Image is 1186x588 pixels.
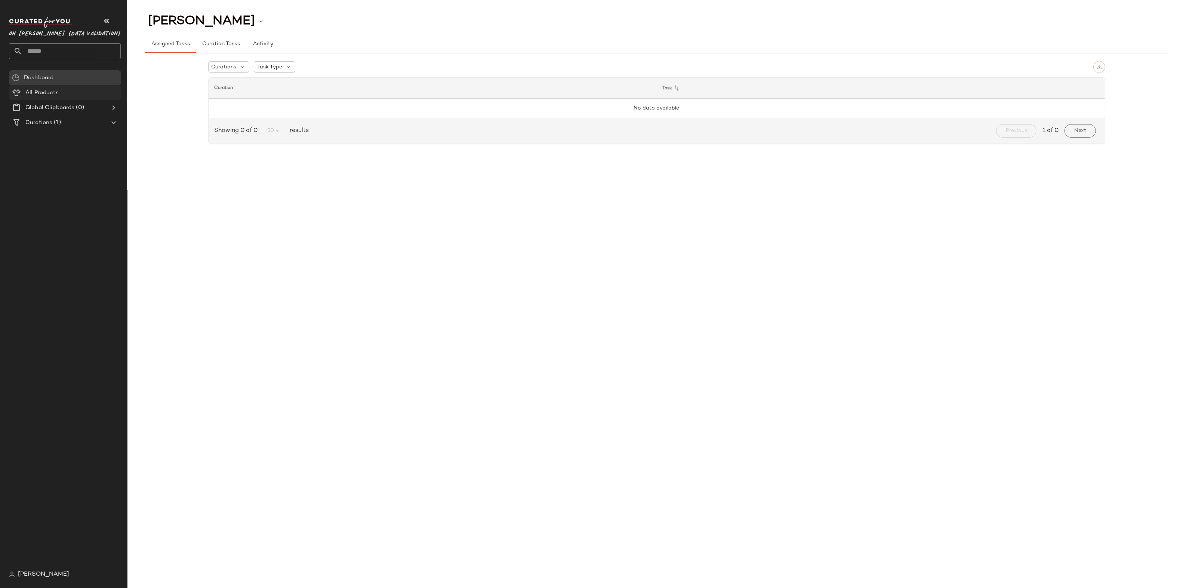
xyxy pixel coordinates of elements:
[25,89,59,97] span: All Products
[215,126,261,135] span: Showing 0 of 0
[1074,128,1086,134] span: Next
[151,41,190,47] span: Assigned Tasks
[24,74,53,82] span: Dashboard
[1042,126,1059,135] span: 1 of 0
[25,118,52,127] span: Curations
[74,104,84,112] span: (0)
[9,25,121,39] span: Oh [PERSON_NAME] (Data Validation)
[148,14,255,28] span: [PERSON_NAME]
[257,63,282,71] span: Task Type
[657,78,1105,99] th: Task
[25,104,74,112] span: Global Clipboards
[9,17,73,28] img: cfy_white_logo.C9jOOHJF.svg
[209,78,657,99] th: Curation
[287,126,309,135] span: results
[253,41,273,47] span: Activity
[1065,124,1096,138] button: Next
[52,118,61,127] span: (1)
[212,63,237,71] span: Curations
[202,41,240,47] span: Curation Tasks
[12,74,19,81] img: svg%3e
[209,99,1105,118] td: No data available
[1097,64,1102,70] img: svg%3e
[9,572,15,578] img: svg%3e
[18,570,69,579] span: [PERSON_NAME]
